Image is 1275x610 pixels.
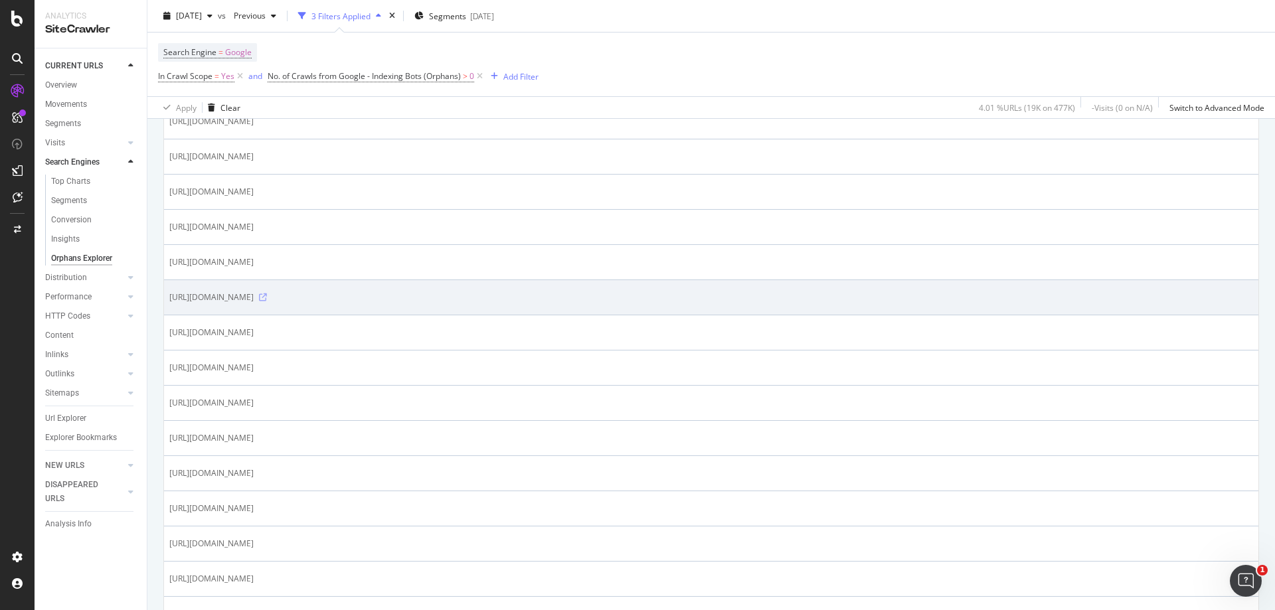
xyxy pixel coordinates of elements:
span: [URL][DOMAIN_NAME] [169,431,254,445]
button: Previous [228,5,282,27]
span: [URL][DOMAIN_NAME] [169,150,254,163]
a: Outlinks [45,367,124,381]
a: HTTP Codes [45,309,124,323]
a: Visits [45,136,124,150]
span: [URL][DOMAIN_NAME] [169,326,254,339]
div: SiteCrawler [45,22,136,37]
a: Distribution [45,271,124,285]
span: Yes [221,67,234,86]
span: No. of Crawls from Google - Indexing Bots (Orphans) [268,70,461,82]
span: [URL][DOMAIN_NAME] [169,291,254,304]
a: Conversion [51,213,137,227]
span: 1 [1257,565,1268,575]
a: Explorer Bookmarks [45,431,137,445]
div: Outlinks [45,367,74,381]
div: Clear [220,102,240,113]
div: Analysis Info [45,517,92,531]
a: Visit Online Page [259,293,267,301]
div: Insights [51,232,80,246]
a: Segments [51,194,137,208]
span: [URL][DOMAIN_NAME] [169,185,254,198]
div: Content [45,329,74,343]
a: Segments [45,117,137,131]
div: Movements [45,98,87,112]
a: CURRENT URLS [45,59,124,73]
button: Switch to Advanced Mode [1164,97,1264,118]
div: Apply [176,102,197,113]
div: Switch to Advanced Mode [1169,102,1264,113]
a: Insights [51,232,137,246]
a: Content [45,329,137,343]
div: Search Engines [45,155,100,169]
span: [URL][DOMAIN_NAME] [169,115,254,128]
span: [URL][DOMAIN_NAME] [169,256,254,269]
span: Previous [228,10,266,21]
span: > [463,70,467,82]
div: Performance [45,290,92,304]
div: HTTP Codes [45,309,90,323]
span: Search Engine [163,46,216,58]
a: Search Engines [45,155,124,169]
button: 3 Filters Applied [293,5,386,27]
div: 3 Filters Applied [311,10,371,21]
a: Analysis Info [45,517,137,531]
iframe: Intercom live chat [1230,565,1262,597]
div: - Visits ( 0 on N/A ) [1092,102,1153,113]
button: [DATE] [158,5,218,27]
span: 2025 Aug. 15th [176,10,202,21]
button: Apply [158,97,197,118]
a: Inlinks [45,348,124,362]
span: = [218,46,223,58]
div: Url Explorer [45,412,86,425]
span: [URL][DOMAIN_NAME] [169,537,254,550]
div: Explorer Bookmarks [45,431,117,445]
div: Segments [51,194,87,208]
span: [URL][DOMAIN_NAME] [169,361,254,374]
div: DISAPPEARED URLS [45,478,112,506]
button: Clear [203,97,240,118]
div: Analytics [45,11,136,22]
a: Overview [45,78,137,92]
div: CURRENT URLS [45,59,103,73]
a: Top Charts [51,175,137,189]
a: NEW URLS [45,459,124,473]
a: Sitemaps [45,386,124,400]
button: Segments[DATE] [409,5,499,27]
div: times [386,9,398,23]
a: Performance [45,290,124,304]
div: Distribution [45,271,87,285]
div: [DATE] [470,10,494,21]
span: [URL][DOMAIN_NAME] [169,502,254,515]
span: In Crawl Scope [158,70,212,82]
span: [URL][DOMAIN_NAME] [169,396,254,410]
div: Visits [45,136,65,150]
button: Add Filter [485,68,539,84]
span: Google [225,43,252,62]
span: Segments [429,10,466,21]
div: Sitemaps [45,386,79,400]
div: Add Filter [503,70,539,82]
a: Movements [45,98,137,112]
span: [URL][DOMAIN_NAME] [169,220,254,234]
div: 4.01 % URLs ( 19K on 477K ) [979,102,1075,113]
div: Orphans Explorer [51,252,112,266]
span: 0 [469,67,474,86]
span: = [214,70,219,82]
a: DISAPPEARED URLS [45,478,124,506]
div: Inlinks [45,348,68,362]
a: Orphans Explorer [51,252,137,266]
div: Top Charts [51,175,90,189]
span: [URL][DOMAIN_NAME] [169,572,254,585]
div: Overview [45,78,77,92]
a: Url Explorer [45,412,137,425]
span: vs [218,10,228,21]
div: NEW URLS [45,459,84,473]
div: Segments [45,117,81,131]
div: Conversion [51,213,92,227]
button: and [248,70,262,82]
span: [URL][DOMAIN_NAME] [169,467,254,480]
